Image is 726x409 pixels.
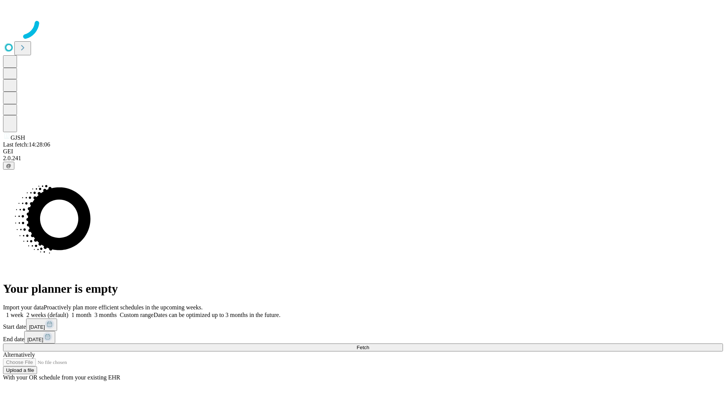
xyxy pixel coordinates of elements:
[26,318,57,331] button: [DATE]
[71,312,92,318] span: 1 month
[3,351,35,358] span: Alternatively
[3,374,120,381] span: With your OR schedule from your existing EHR
[26,312,68,318] span: 2 weeks (default)
[120,312,154,318] span: Custom range
[357,345,369,350] span: Fetch
[27,337,43,342] span: [DATE]
[11,134,25,141] span: GJSH
[154,312,280,318] span: Dates can be optimized up to 3 months in the future.
[3,155,723,162] div: 2.0.241
[95,312,117,318] span: 3 months
[3,318,723,331] div: Start date
[3,162,14,170] button: @
[3,304,44,311] span: Import your data
[29,324,45,330] span: [DATE]
[44,304,203,311] span: Proactively plan more efficient schedules in the upcoming weeks.
[3,148,723,155] div: GEI
[3,141,50,148] span: Last fetch: 14:28:06
[3,331,723,343] div: End date
[24,331,55,343] button: [DATE]
[6,163,11,169] span: @
[3,282,723,296] h1: Your planner is empty
[3,366,37,374] button: Upload a file
[3,343,723,351] button: Fetch
[6,312,23,318] span: 1 week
